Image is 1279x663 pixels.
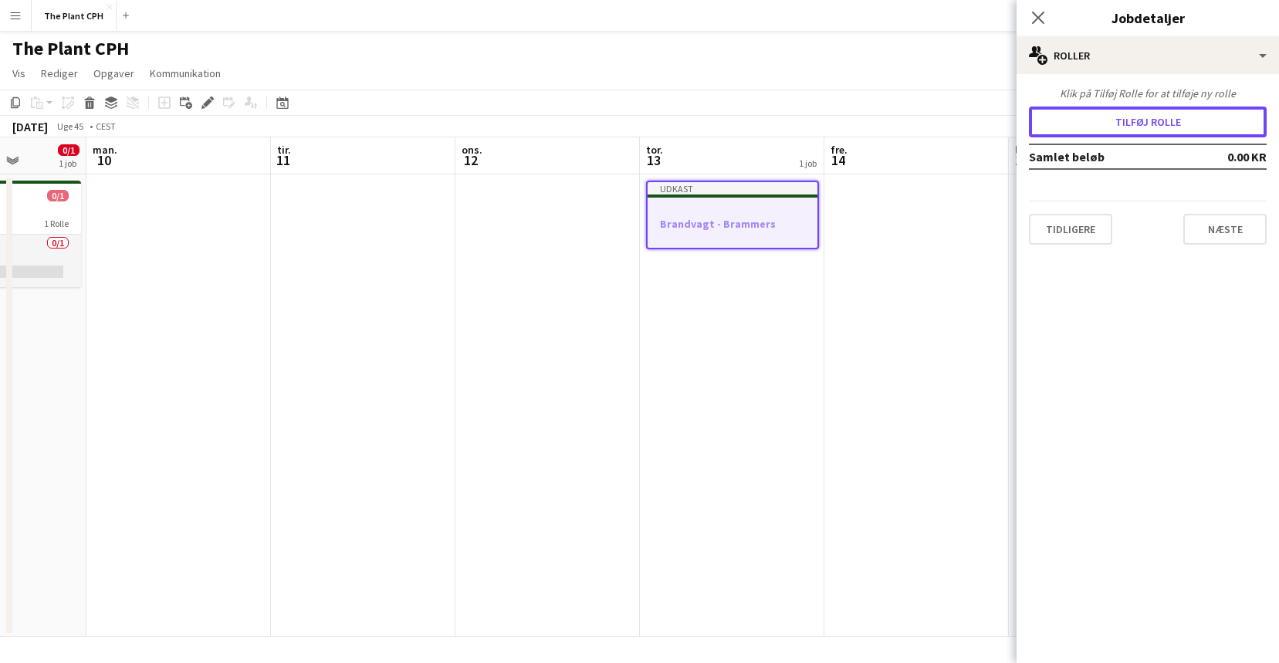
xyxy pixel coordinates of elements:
a: Kommunikation [144,63,227,83]
span: 0/1 [58,144,80,156]
td: Samlet beløb [1029,144,1184,169]
span: Opgaver [93,66,134,80]
span: 14 [828,151,848,169]
span: Kommunikation [150,66,221,80]
span: tor. [646,143,663,157]
div: [DATE] [12,119,48,134]
div: 1 job [59,157,79,169]
td: 0.00 KR [1184,144,1267,169]
button: The Plant CPH [32,1,117,31]
button: Tilføj rolle [1029,107,1267,137]
span: fre. [831,143,848,157]
span: 0/1 [47,190,69,201]
span: man. [93,143,117,157]
span: ons. [462,143,482,157]
span: lør. [1015,143,1030,157]
button: Tidligere [1029,214,1112,245]
a: Opgaver [87,63,140,83]
span: 12 [459,151,482,169]
h1: The Plant CPH [12,37,129,60]
span: 15 [1013,151,1030,169]
span: Vis [12,66,25,80]
div: CEST [96,120,116,132]
a: Vis [6,63,32,83]
div: Udkast [648,182,817,195]
span: 13 [644,151,663,169]
h3: Brandvagt - Brammers [648,217,817,231]
app-job-card: UdkastBrandvagt - Brammers [646,181,819,249]
a: Rediger [35,63,84,83]
div: Klik på Tilføj Rolle for at tilføje ny rolle [1029,86,1267,100]
span: tir. [277,143,291,157]
span: 11 [275,151,291,169]
span: 1 Rolle [44,218,69,229]
span: Rediger [41,66,78,80]
div: 1 job [799,157,817,169]
div: Roller [1017,37,1279,74]
h3: Jobdetaljer [1017,8,1279,28]
span: Uge 45 [51,120,90,132]
button: Næste [1183,214,1267,245]
span: 10 [90,151,117,169]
